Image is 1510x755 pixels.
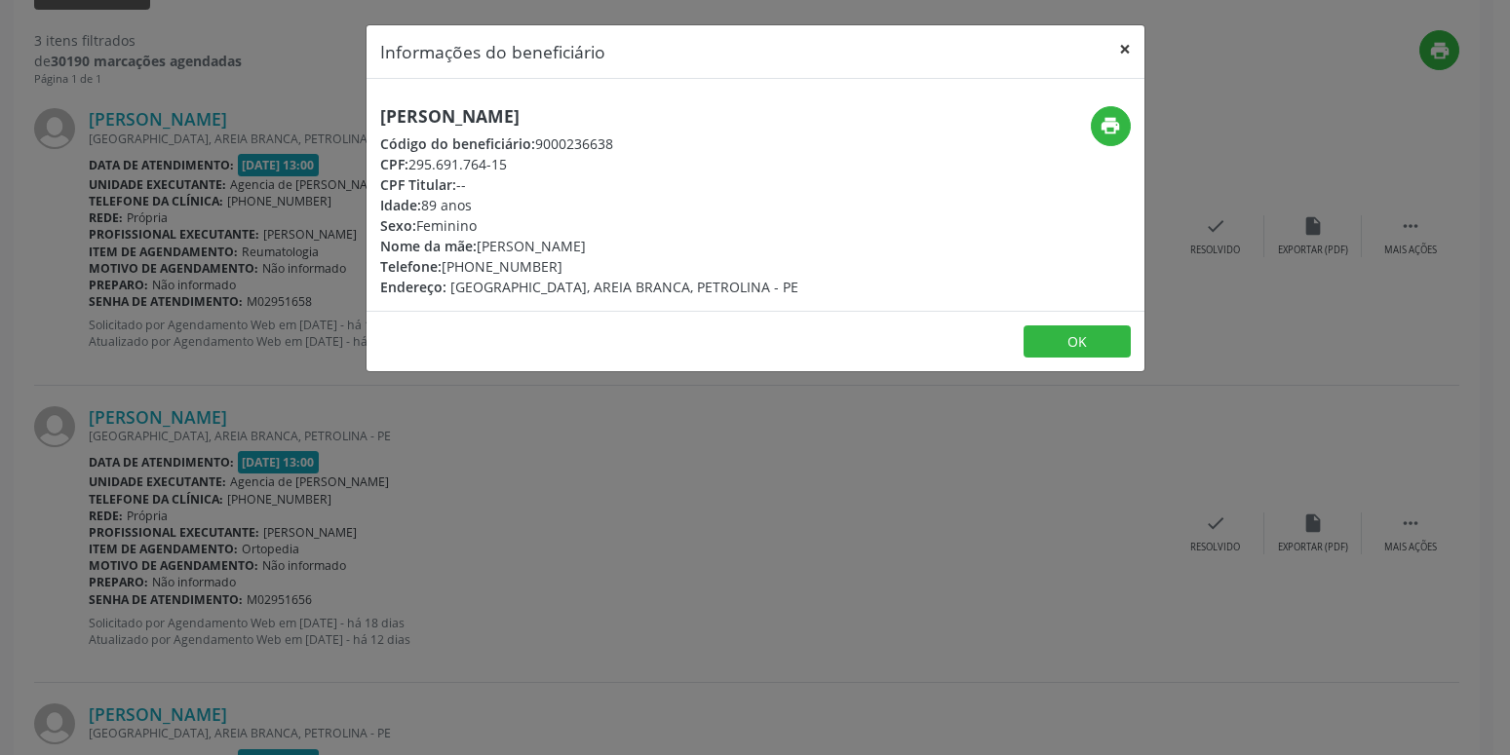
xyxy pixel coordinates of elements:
h5: [PERSON_NAME] [380,106,798,127]
span: Telefone: [380,257,442,276]
i: print [1100,115,1121,136]
div: -- [380,174,798,195]
h5: Informações do beneficiário [380,39,605,64]
div: 9000236638 [380,133,798,154]
span: [GEOGRAPHIC_DATA], AREIA BRANCA, PETROLINA - PE [450,278,798,296]
span: Sexo: [380,216,416,235]
div: 295.691.764-15 [380,154,798,174]
span: Nome da mãe: [380,237,477,255]
span: Endereço: [380,278,446,296]
span: Idade: [380,196,421,214]
button: OK [1024,325,1131,359]
div: [PHONE_NUMBER] [380,256,798,277]
div: Feminino [380,215,798,236]
button: Close [1105,25,1144,73]
span: Código do beneficiário: [380,134,535,153]
span: CPF: [380,155,408,173]
span: CPF Titular: [380,175,456,194]
div: 89 anos [380,195,798,215]
div: [PERSON_NAME] [380,236,798,256]
button: print [1091,106,1131,146]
